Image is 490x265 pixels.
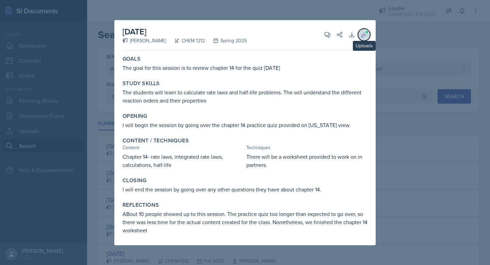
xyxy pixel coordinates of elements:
[122,153,244,169] p: Chapter 14- rate laws, integrated rate laws, calculations, half-life
[122,144,244,151] div: Content
[122,64,367,72] p: The goal for this session is to review chapter 14 for the quiz [DATE]
[122,210,367,234] p: ABout 10 people showed up to this session. The practice quiz too longer than expected to go over,...
[246,144,367,151] div: Techniques
[358,29,370,41] button: Uploads
[122,137,189,144] label: Content / Techniques
[122,185,367,193] p: I will end the session by going over any other questions they have about chapter 14.
[122,113,147,120] label: Opening
[122,88,367,105] p: The students will learn to calculate rate laws and half-life problems. The will understand the di...
[122,56,141,62] label: Goals
[122,121,367,129] p: I will begin the session by going over the chapter 14 practice quiz provided on [US_STATE] view.
[122,80,160,87] label: Study Skills
[246,153,367,169] p: There will be a worksheet provided to work on in partners.
[122,37,166,44] div: [PERSON_NAME]
[122,177,147,184] label: Closing
[205,37,247,44] div: Spring 2025
[122,202,159,208] label: Reflections
[122,26,247,38] h2: [DATE]
[166,37,205,44] div: CHEM 1212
